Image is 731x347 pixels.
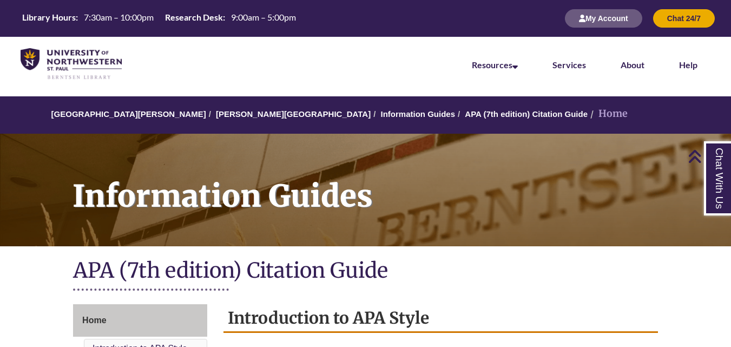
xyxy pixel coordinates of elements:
h2: Introduction to APA Style [223,304,658,333]
a: About [621,60,644,70]
a: Services [552,60,586,70]
table: Hours Today [18,11,300,25]
img: UNWSP Library Logo [21,48,122,80]
a: My Account [565,14,642,23]
a: Back to Top [688,149,728,163]
a: Hours Today [18,11,300,26]
a: APA (7th edition) Citation Guide [465,109,588,119]
button: My Account [565,9,642,28]
a: Help [679,60,697,70]
a: [GEOGRAPHIC_DATA][PERSON_NAME] [51,109,206,119]
h1: APA (7th edition) Citation Guide [73,257,658,286]
li: Home [588,106,628,122]
button: Chat 24/7 [653,9,715,28]
span: 9:00am – 5:00pm [231,12,296,22]
a: Information Guides [381,109,456,119]
span: 7:30am – 10:00pm [84,12,154,22]
th: Research Desk: [161,11,227,23]
a: Chat 24/7 [653,14,715,23]
th: Library Hours: [18,11,80,23]
span: Home [82,316,106,325]
a: Home [73,304,207,337]
a: Resources [472,60,518,70]
h1: Information Guides [61,134,731,232]
a: [PERSON_NAME][GEOGRAPHIC_DATA] [216,109,371,119]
